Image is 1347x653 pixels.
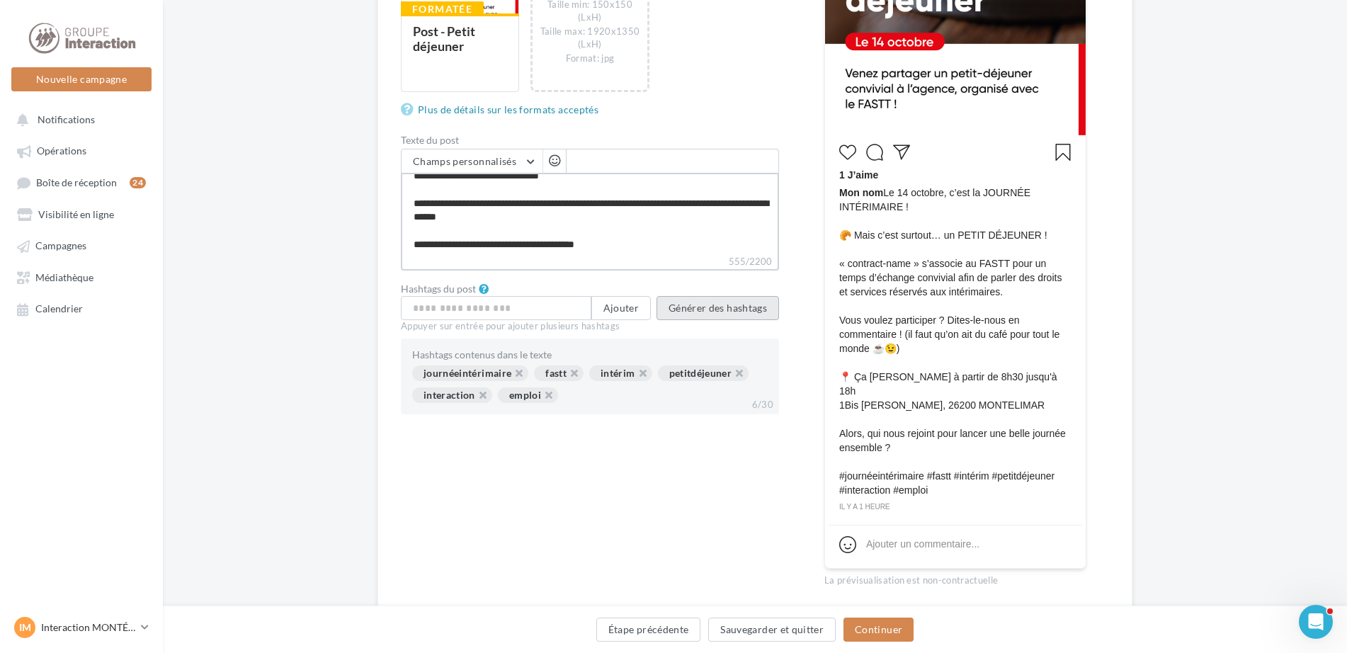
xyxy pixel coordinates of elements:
[839,168,1072,186] div: 1 J’aime
[401,101,604,118] a: Plus de détails sur les formats acceptés
[11,614,152,641] a: IM Interaction MONTÉLIMAR
[36,176,117,188] span: Boîte de réception
[41,620,135,635] p: Interaction MONTÉLIMAR
[8,169,154,195] a: Boîte de réception24
[746,396,779,414] div: 6/30
[413,155,516,167] span: Champs personnalisés
[596,618,701,642] button: Étape précédente
[401,320,779,333] div: Appuyer sur entrée pour ajouter plusieurs hashtags
[35,271,93,283] span: Médiathèque
[591,296,651,320] button: Ajouter
[401,1,484,17] div: Formatée
[893,144,910,161] svg: Partager la publication
[38,113,95,125] span: Notifications
[534,365,584,381] div: fastt
[401,284,476,294] label: Hashtags du post
[658,365,749,381] div: petitdéjeuner
[589,365,652,381] div: intérim
[401,254,779,271] label: 555/2200
[866,537,979,551] div: Ajouter un commentaire...
[130,177,146,188] div: 24
[402,149,542,174] button: Champs personnalisés
[824,569,1086,587] div: La prévisualisation est non-contractuelle
[19,620,31,635] span: IM
[8,232,154,258] a: Campagnes
[498,387,558,403] div: emploi
[8,106,149,132] button: Notifications
[8,295,154,321] a: Calendrier
[839,186,1072,497] span: Le 14 octobre, c’est la JOURNÉE INTÉRIMAIRE ! 🥐 Mais c’est surtout… un PETIT DÉJEUNER ! « contrac...
[8,264,154,290] a: Médiathèque
[839,144,856,161] svg: J’aime
[38,208,114,220] span: Visibilité en ligne
[1055,144,1072,161] svg: Enregistrer
[8,137,154,163] a: Opérations
[412,350,768,360] div: Hashtags contenus dans le texte
[412,387,492,403] div: interaction
[35,240,86,252] span: Campagnes
[843,618,914,642] button: Continuer
[839,536,856,553] svg: Emoji
[412,365,528,381] div: journéeintérimaire
[1299,605,1333,639] iframe: Intercom live chat
[35,303,83,315] span: Calendrier
[839,501,1072,513] div: il y a 1 heure
[401,135,779,145] label: Texte du post
[413,23,475,54] div: Post - Petit déjeuner
[708,618,836,642] button: Sauvegarder et quitter
[839,187,883,198] span: Mon nom
[866,144,883,161] svg: Commenter
[8,201,154,227] a: Visibilité en ligne
[657,296,779,320] button: Générer des hashtags
[11,67,152,91] button: Nouvelle campagne
[37,145,86,157] span: Opérations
